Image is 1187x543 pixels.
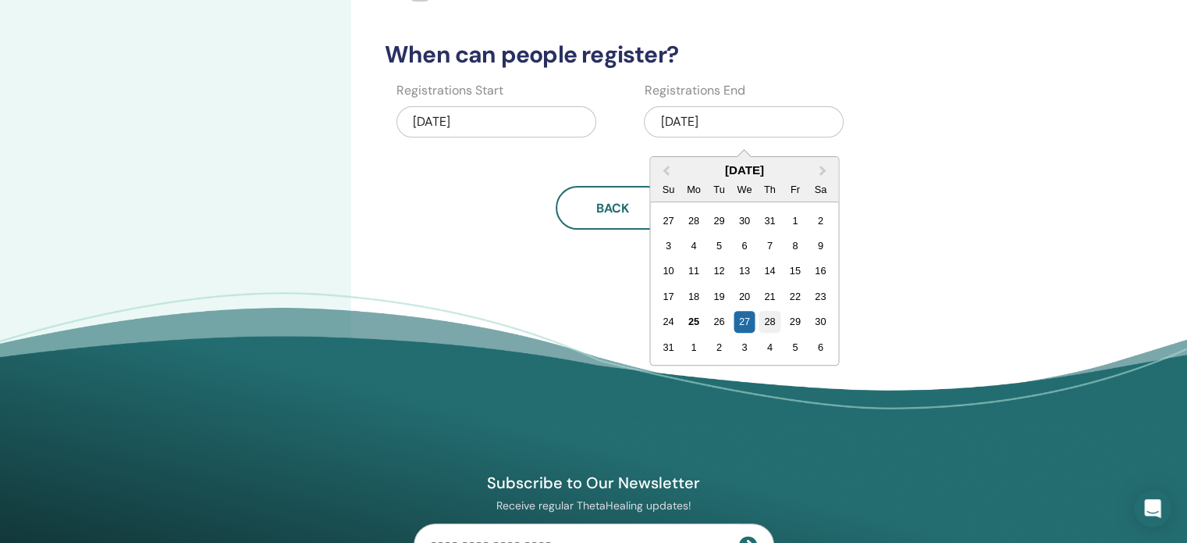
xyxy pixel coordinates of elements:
[759,311,780,332] div: Choose Thursday, August 28th, 2025
[709,235,730,256] div: Choose Tuesday, August 5th, 2025
[759,210,780,231] div: Choose Thursday, July 31st, 2025
[784,210,805,231] div: Choose Friday, August 1st, 2025
[709,179,730,200] div: Tu
[734,337,755,358] div: Choose Wednesday, September 3rd, 2025
[759,235,780,256] div: Choose Thursday, August 7th, 2025
[784,311,805,332] div: Choose Friday, August 29th, 2025
[644,81,745,100] label: Registrations End
[1134,490,1171,527] div: Open Intercom Messenger
[683,311,704,332] div: Choose Monday, August 25th, 2025
[784,235,805,256] div: Choose Friday, August 8th, 2025
[644,106,844,138] div: [DATE]
[734,260,755,281] div: Choose Wednesday, August 13th, 2025
[709,311,730,332] div: Choose Tuesday, August 26th, 2025
[734,286,755,307] div: Choose Wednesday, August 20th, 2025
[784,337,805,358] div: Choose Friday, September 5th, 2025
[709,260,730,281] div: Choose Tuesday, August 12th, 2025
[734,235,755,256] div: Choose Wednesday, August 6th, 2025
[596,200,629,216] span: Back
[650,156,839,366] div: Choose Date
[658,210,679,231] div: Choose Sunday, July 27th, 2025
[759,337,780,358] div: Choose Thursday, September 4th, 2025
[734,210,755,231] div: Choose Wednesday, July 30th, 2025
[556,186,670,230] button: Back
[812,159,837,184] button: Next Month
[810,286,831,307] div: Choose Saturday, August 23rd, 2025
[683,210,704,231] div: Choose Monday, July 28th, 2025
[658,286,679,307] div: Choose Sunday, August 17th, 2025
[810,235,831,256] div: Choose Saturday, August 9th, 2025
[683,179,704,200] div: Mo
[683,286,704,307] div: Choose Monday, August 18th, 2025
[759,260,780,281] div: Choose Thursday, August 14th, 2025
[810,260,831,281] div: Choose Saturday, August 16th, 2025
[658,260,679,281] div: Choose Sunday, August 10th, 2025
[683,235,704,256] div: Choose Monday, August 4th, 2025
[734,311,755,332] div: Choose Wednesday, August 27th, 2025
[414,498,774,513] p: Receive regular ThetaHealing updates!
[656,208,833,360] div: Month August, 2025
[651,163,838,177] div: [DATE]
[396,81,503,100] label: Registrations Start
[759,179,780,200] div: Th
[658,179,679,200] div: Su
[414,473,774,493] h4: Subscribe to Our Newsletter
[683,337,704,358] div: Choose Monday, September 1st, 2025
[375,41,1017,69] h3: When can people register?
[709,286,730,307] div: Choose Tuesday, August 19th, 2025
[810,337,831,358] div: Choose Saturday, September 6th, 2025
[709,210,730,231] div: Choose Tuesday, July 29th, 2025
[810,210,831,231] div: Choose Saturday, August 2nd, 2025
[784,179,805,200] div: Fr
[759,286,780,307] div: Choose Thursday, August 21st, 2025
[810,179,831,200] div: Sa
[658,235,679,256] div: Choose Sunday, August 3rd, 2025
[784,286,805,307] div: Choose Friday, August 22nd, 2025
[683,260,704,281] div: Choose Monday, August 11th, 2025
[810,311,831,332] div: Choose Saturday, August 30th, 2025
[658,311,679,332] div: Choose Sunday, August 24th, 2025
[658,337,679,358] div: Choose Sunday, August 31st, 2025
[784,260,805,281] div: Choose Friday, August 15th, 2025
[734,179,755,200] div: We
[652,159,677,184] button: Previous Month
[709,337,730,358] div: Choose Tuesday, September 2nd, 2025
[396,106,596,138] div: [DATE]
